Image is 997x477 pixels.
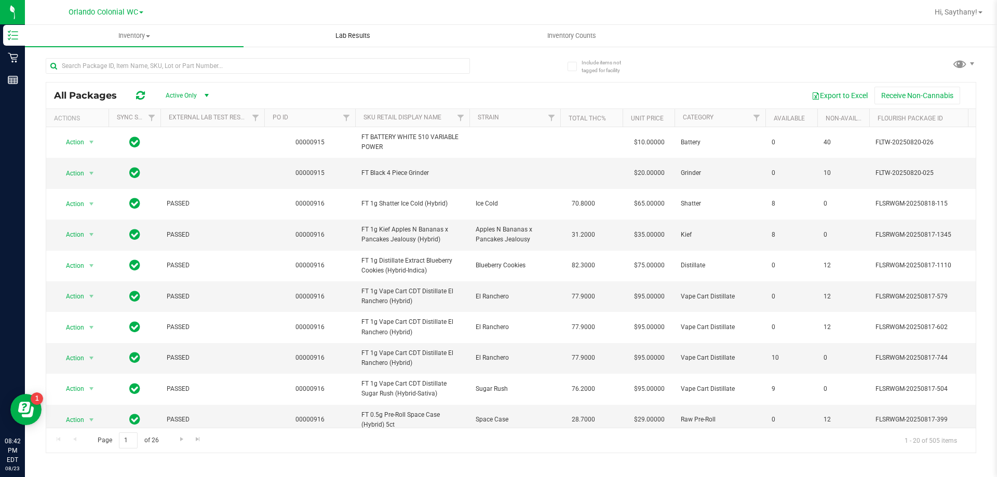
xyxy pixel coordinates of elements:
[824,168,863,178] span: 10
[167,261,258,270] span: PASSED
[629,258,670,273] span: $75.00000
[57,289,85,304] span: Action
[295,323,325,331] a: 00000916
[896,432,965,448] span: 1 - 20 of 505 items
[54,115,104,122] div: Actions
[57,197,85,211] span: Action
[273,114,288,121] a: PO ID
[875,138,977,147] span: FLTW-20250820-026
[85,227,98,242] span: select
[338,109,355,127] a: Filter
[629,227,670,242] span: $35.00000
[476,292,554,302] span: El Ranchero
[533,31,610,40] span: Inventory Counts
[129,227,140,242] span: In Sync
[129,196,140,211] span: In Sync
[361,256,463,276] span: FT 1g Distillate Extract Blueberry Cookies (Hybrid-Indica)
[567,227,600,242] span: 31.2000
[361,132,463,152] span: FT BATTERY WHITE 510 VARIABLE POWER
[476,415,554,425] span: Space Case
[681,138,759,147] span: Battery
[167,292,258,302] span: PASSED
[10,394,42,425] iframe: Resource center
[361,348,463,368] span: FT 1g Vape Cart CDT Distillate El Ranchero (Hybrid)
[25,25,244,47] a: Inventory
[805,87,874,104] button: Export to Excel
[567,289,600,304] span: 77.9000
[89,432,167,448] span: Page of 26
[117,114,157,121] a: Sync Status
[69,8,138,17] span: Orlando Colonial WC
[681,322,759,332] span: Vape Cart Distillate
[169,114,250,121] a: External Lab Test Result
[85,289,98,304] span: select
[295,354,325,361] a: 00000916
[57,227,85,242] span: Action
[295,385,325,392] a: 00000916
[824,261,863,270] span: 12
[167,353,258,363] span: PASSED
[129,412,140,427] span: In Sync
[54,90,127,101] span: All Packages
[772,415,811,425] span: 0
[629,320,670,335] span: $95.00000
[57,258,85,273] span: Action
[875,384,977,394] span: FLSRWGM-20250817-504
[681,415,759,425] span: Raw Pre-Roll
[875,415,977,425] span: FLSRWGM-20250817-399
[629,166,670,181] span: $20.00000
[361,199,463,209] span: FT 1g Shatter Ice Cold (Hybrid)
[683,114,713,121] a: Category
[681,353,759,363] span: Vape Cart Distillate
[629,196,670,211] span: $65.00000
[295,416,325,423] a: 00000916
[826,115,872,122] a: Non-Available
[748,109,765,127] a: Filter
[543,109,560,127] a: Filter
[143,109,160,127] a: Filter
[681,384,759,394] span: Vape Cart Distillate
[167,384,258,394] span: PASSED
[129,166,140,180] span: In Sync
[295,262,325,269] a: 00000916
[629,135,670,150] span: $10.00000
[875,168,977,178] span: FLTW-20250820-025
[85,258,98,273] span: select
[476,384,554,394] span: Sugar Rush
[476,353,554,363] span: El Ranchero
[631,115,664,122] a: Unit Price
[244,25,462,47] a: Lab Results
[476,322,554,332] span: El Ranchero
[629,412,670,427] span: $29.00000
[824,384,863,394] span: 0
[129,258,140,272] span: In Sync
[772,230,811,240] span: 8
[85,351,98,365] span: select
[57,166,85,181] span: Action
[772,138,811,147] span: 0
[681,261,759,270] span: Distillate
[772,322,811,332] span: 0
[567,381,600,397] span: 76.2000
[772,384,811,394] span: 9
[629,350,670,365] span: $95.00000
[85,166,98,181] span: select
[247,109,264,127] a: Filter
[772,353,811,363] span: 10
[452,109,469,127] a: Filter
[25,31,244,40] span: Inventory
[629,381,670,397] span: $95.00000
[167,230,258,240] span: PASSED
[85,413,98,427] span: select
[85,197,98,211] span: select
[167,415,258,425] span: PASSED
[772,199,811,209] span: 8
[567,320,600,335] span: 77.9000
[875,292,977,302] span: FLSRWGM-20250817-579
[129,289,140,304] span: In Sync
[361,225,463,244] span: FT 1g Kief Apples N Bananas x Pancakes Jealousy (Hybrid)
[129,381,140,396] span: In Sync
[774,115,805,122] a: Available
[824,353,863,363] span: 0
